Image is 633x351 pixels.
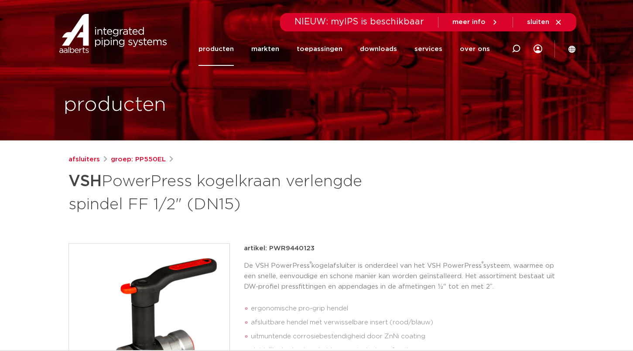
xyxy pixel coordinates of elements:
sup: ® [310,261,311,266]
h1: producten [64,91,166,119]
a: afsluiters [68,154,100,165]
sup: ® [482,261,483,266]
h1: PowerPress kogelkraan verlengde spindel FF 1/2" (DN15) [68,168,396,215]
a: markten [251,32,279,66]
li: afsluitbare hendel met verwisselbare insert (rood/blauw) [251,316,565,330]
span: sluiten [527,19,549,25]
a: over ons [460,32,490,66]
nav: Menu [198,32,490,66]
li: uitmuntende corrosiebestendigheid door ZnNi coating [251,330,565,344]
a: toepassingen [297,32,342,66]
span: NIEUW: myIPS is beschikbaar [294,17,424,26]
p: artikel: PWR9440123 [244,243,315,254]
p: De VSH PowerPress kogelafsluiter is onderdeel van het VSH PowerPress systeem, waarmee op een snel... [244,261,565,292]
a: sluiten [527,18,562,26]
strong: VSH [68,174,102,189]
a: downloads [360,32,397,66]
a: meer info [452,18,499,26]
a: services [414,32,442,66]
a: groep: PP550EL [111,154,166,165]
span: meer info [452,19,486,25]
a: producten [198,32,234,66]
li: ergonomische pro-grip hendel [251,302,565,316]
